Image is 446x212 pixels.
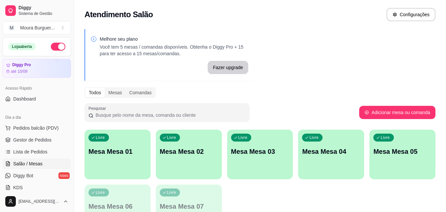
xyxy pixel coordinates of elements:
[11,69,27,74] article: até 10/09
[3,135,71,145] a: Gestor de Pedidos
[18,199,60,204] span: [EMAIL_ADDRESS][DOMAIN_NAME]
[12,63,31,67] article: Diggy Pro
[373,147,431,156] p: Mesa Mesa 05
[369,130,435,179] button: LivreMesa Mesa 05
[3,112,71,123] div: Dia a dia
[3,21,71,34] button: Select a team
[13,96,36,102] span: Dashboard
[18,5,68,11] span: Diggy
[3,170,71,181] a: Diggy Botnovo
[126,88,155,97] div: Comandas
[302,147,360,156] p: Mesa Mesa 04
[231,147,289,156] p: Mesa Mesa 03
[359,106,435,119] button: Adicionar mesa ou comanda
[160,202,218,211] p: Mesa Mesa 07
[13,184,23,191] span: KDS
[13,137,51,143] span: Gestor de Pedidos
[3,158,71,169] a: Salão / Mesas
[100,44,248,57] p: Você tem 5 mesas / comandas disponíveis. Obtenha o Diggy Pro + 15 para ter acesso a 15 mesas/coma...
[387,8,435,21] button: Configurações
[3,59,71,78] a: Diggy Proaté 10/09
[93,112,246,118] input: Pesquisar
[3,83,71,94] div: Acesso Rápido
[13,172,33,179] span: Diggy Bot
[18,11,68,16] span: Sistema de Gestão
[309,135,319,140] p: Livre
[167,135,176,140] p: Livre
[208,61,248,74] button: Fazer upgrade
[96,190,105,195] p: Livre
[298,130,364,179] button: LivreMesa Mesa 04
[8,24,15,31] span: M
[85,88,105,97] div: Todos
[85,130,151,179] button: LivreMesa Mesa 01
[3,193,71,209] button: [EMAIL_ADDRESS][DOMAIN_NAME]
[3,94,71,104] a: Dashboard
[156,130,222,179] button: LivreMesa Mesa 02
[227,130,293,179] button: LivreMesa Mesa 03
[3,147,71,157] a: Lista de Pedidos
[238,135,248,140] p: Livre
[100,36,248,42] p: Melhore seu plano
[85,9,153,20] h2: Atendimento Salão
[8,43,36,50] div: Loja aberta
[167,190,176,195] p: Livre
[13,148,48,155] span: Lista de Pedidos
[3,182,71,193] a: KDS
[105,88,125,97] div: Mesas
[20,24,54,31] div: Moura Burguer ...
[381,135,390,140] p: Livre
[3,3,71,19] a: DiggySistema de Gestão
[13,160,43,167] span: Salão / Mesas
[96,135,105,140] p: Livre
[160,147,218,156] p: Mesa Mesa 02
[88,147,147,156] p: Mesa Mesa 01
[3,123,71,133] button: Pedidos balcão (PDV)
[51,43,65,51] button: Alterar Status
[88,106,108,111] label: Pesquisar
[88,202,147,211] p: Mesa Mesa 06
[13,125,59,131] span: Pedidos balcão (PDV)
